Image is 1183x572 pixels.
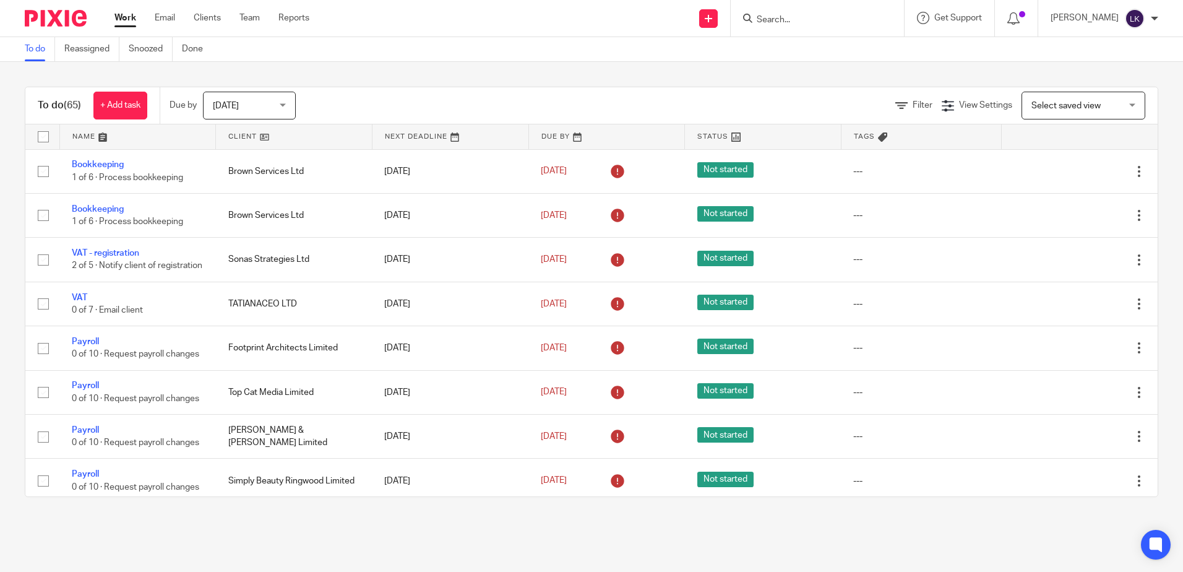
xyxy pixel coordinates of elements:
span: Not started [697,472,754,487]
td: [PERSON_NAME] & [PERSON_NAME] Limited [216,415,372,459]
span: Tags [854,133,875,140]
span: Select saved view [1031,102,1101,110]
span: 1 of 6 · Process bookkeeping [72,217,183,226]
a: Payroll [72,337,99,346]
td: TATIANACEO LTD [216,282,372,326]
td: [DATE] [372,193,528,237]
a: Reassigned [64,37,119,61]
div: --- [853,298,989,310]
td: [DATE] [372,459,528,503]
a: + Add task [93,92,147,119]
span: Get Support [934,14,982,22]
div: --- [853,475,989,487]
td: Simply Beauty Ringwood Limited [216,459,372,503]
span: Not started [697,427,754,443]
td: [DATE] [372,326,528,370]
div: --- [853,165,989,178]
span: Not started [697,295,754,310]
span: [DATE] [541,432,567,441]
a: Snoozed [129,37,173,61]
p: [PERSON_NAME] [1051,12,1119,24]
a: Team [239,12,260,24]
td: Footprint Architects Limited [216,326,372,370]
a: VAT - registration [72,249,139,258]
span: 1 of 6 · Process bookkeeping [72,173,183,182]
td: [DATE] [372,415,528,459]
span: 0 of 7 · Email client [72,306,143,314]
td: Sonas Strategies Ltd [216,238,372,282]
span: Not started [697,162,754,178]
span: [DATE] [541,211,567,220]
img: Pixie [25,10,87,27]
span: [DATE] [213,102,239,110]
div: --- [853,430,989,443]
span: 0 of 10 · Request payroll changes [72,350,199,359]
span: Not started [697,383,754,399]
span: [DATE] [541,300,567,308]
div: --- [853,253,989,266]
a: Bookkeeping [72,160,124,169]
td: Brown Services Ltd [216,149,372,193]
a: Reports [278,12,309,24]
span: [DATE] [541,344,567,352]
span: 2 of 5 · Notify client of registration [72,262,202,271]
span: Not started [697,206,754,222]
span: Filter [913,101,932,110]
span: Not started [697,251,754,266]
a: Payroll [72,426,99,435]
span: 0 of 10 · Request payroll changes [72,483,199,492]
h1: To do [38,99,81,112]
a: To do [25,37,55,61]
span: (65) [64,100,81,110]
a: Email [155,12,175,24]
input: Search [755,15,867,26]
td: [DATE] [372,282,528,326]
a: Payroll [72,381,99,390]
span: View Settings [959,101,1012,110]
span: 0 of 10 · Request payroll changes [72,438,199,447]
span: [DATE] [541,476,567,485]
td: Brown Services Ltd [216,193,372,237]
p: Due by [170,99,197,111]
div: --- [853,386,989,399]
span: [DATE] [541,255,567,264]
span: 0 of 10 · Request payroll changes [72,394,199,403]
td: [DATE] [372,149,528,193]
td: Top Cat Media Limited [216,370,372,414]
span: [DATE] [541,167,567,176]
td: [DATE] [372,238,528,282]
span: Not started [697,339,754,354]
a: Work [114,12,136,24]
a: Payroll [72,470,99,479]
a: Done [182,37,212,61]
td: [DATE] [372,370,528,414]
img: svg%3E [1125,9,1145,28]
a: Bookkeeping [72,205,124,214]
span: [DATE] [541,388,567,397]
a: Clients [194,12,221,24]
div: --- [853,209,989,222]
div: --- [853,342,989,354]
a: VAT [72,293,87,302]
